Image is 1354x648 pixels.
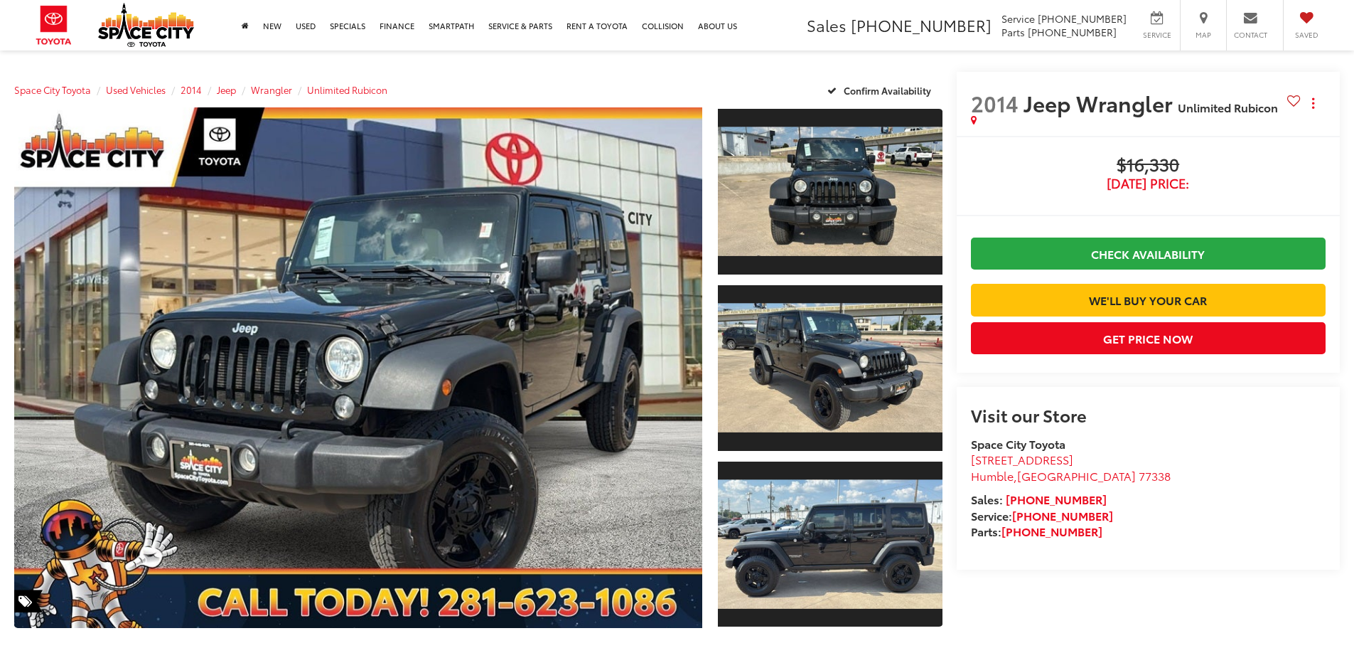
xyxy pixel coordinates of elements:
[851,14,992,36] span: [PHONE_NUMBER]
[98,3,194,47] img: Space City Toyota
[1001,11,1035,26] span: Service
[14,107,702,628] a: Expand Photo 0
[718,460,942,629] a: Expand Photo 3
[844,84,931,97] span: Confirm Availability
[1141,30,1173,40] span: Service
[715,479,944,608] img: 2014 Jeep Wrangler Unlimited Rubicon
[1291,30,1322,40] span: Saved
[7,105,709,631] img: 2014 Jeep Wrangler Unlimited Rubicon
[971,176,1326,191] span: [DATE] Price:
[1188,30,1219,40] span: Map
[971,523,1102,539] strong: Parts:
[971,467,1014,484] span: Humble
[106,83,166,96] a: Used Vehicles
[715,127,944,256] img: 2014 Jeep Wrangler Unlimited Rubicon
[1178,99,1278,115] span: Unlimited Rubicon
[217,83,236,96] a: Jeep
[1234,30,1267,40] span: Contact
[1139,467,1171,484] span: 77338
[1312,97,1314,109] span: dropdown dots
[820,78,942,102] button: Confirm Availability
[971,284,1326,316] a: We'll Buy Your Car
[1001,523,1102,539] a: [PHONE_NUMBER]
[971,451,1171,484] a: [STREET_ADDRESS] Humble,[GEOGRAPHIC_DATA] 77338
[807,14,847,36] span: Sales
[14,83,91,96] a: Space City Toyota
[971,451,1073,467] span: [STREET_ADDRESS]
[1028,25,1117,39] span: [PHONE_NUMBER]
[971,238,1326,270] a: Check Availability
[971,87,1019,118] span: 2014
[971,435,1065,452] strong: Space City Toyota
[971,322,1326,354] button: Get Price Now
[1012,507,1113,524] a: [PHONE_NUMBER]
[971,405,1326,424] h2: Visit our Store
[718,107,942,276] a: Expand Photo 1
[971,155,1326,176] span: $16,330
[971,491,1003,507] span: Sales:
[1006,491,1107,507] a: [PHONE_NUMBER]
[181,83,202,96] a: 2014
[718,284,942,452] a: Expand Photo 2
[1017,467,1136,484] span: [GEOGRAPHIC_DATA]
[1023,87,1178,118] span: Jeep Wrangler
[971,507,1113,524] strong: Service:
[1038,11,1127,26] span: [PHONE_NUMBER]
[307,83,387,96] a: Unlimited Rubicon
[1301,90,1326,115] button: Actions
[14,590,43,612] span: Special
[971,467,1171,484] span: ,
[251,83,292,96] a: Wrangler
[1001,25,1025,39] span: Parts
[715,304,944,432] img: 2014 Jeep Wrangler Unlimited Rubicon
